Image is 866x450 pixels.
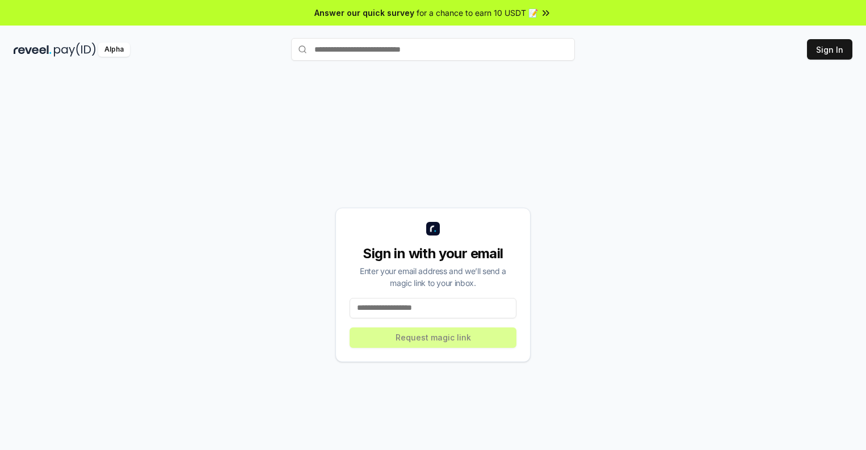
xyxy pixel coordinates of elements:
[807,39,852,60] button: Sign In
[98,43,130,57] div: Alpha
[14,43,52,57] img: reveel_dark
[426,222,440,235] img: logo_small
[350,245,516,263] div: Sign in with your email
[350,265,516,289] div: Enter your email address and we’ll send a magic link to your inbox.
[54,43,96,57] img: pay_id
[417,7,538,19] span: for a chance to earn 10 USDT 📝
[314,7,414,19] span: Answer our quick survey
